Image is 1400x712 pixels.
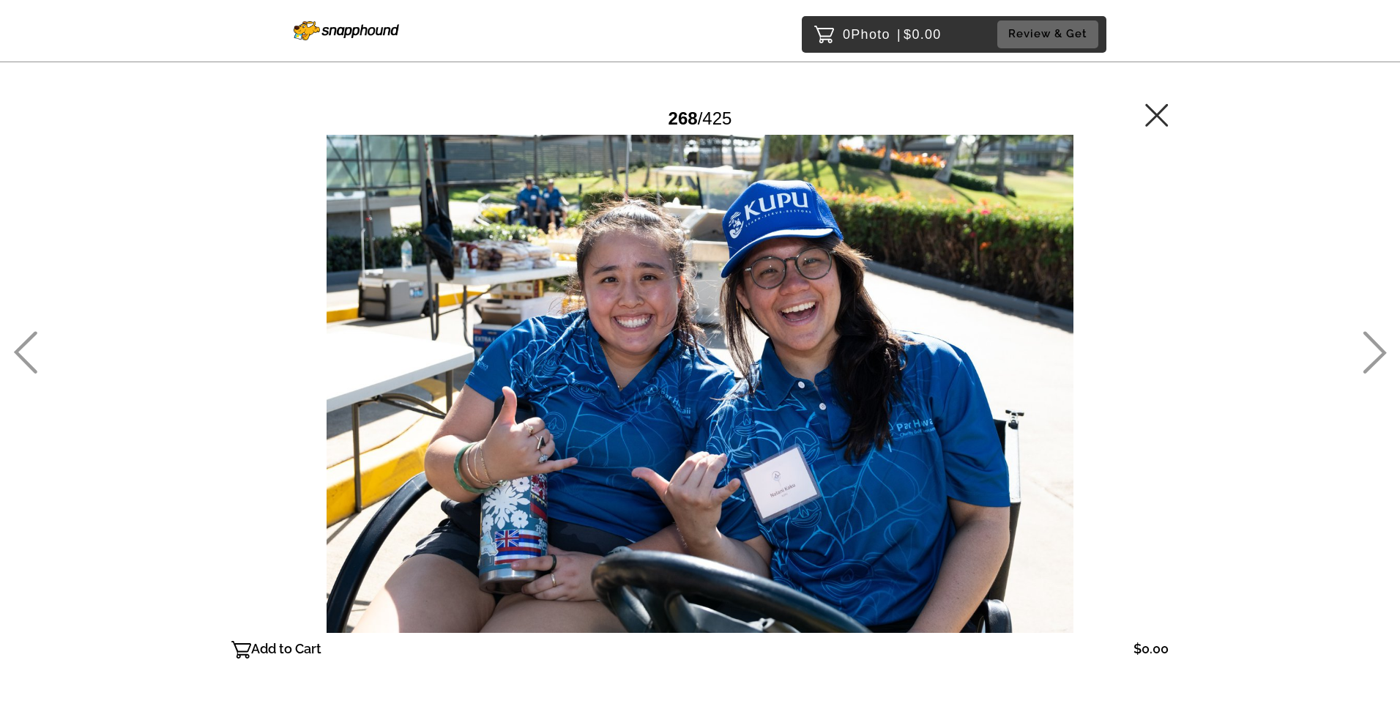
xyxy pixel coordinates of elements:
div: / [669,103,732,134]
a: Review & Get [997,21,1103,48]
img: Snapphound Logo [294,21,399,40]
span: Photo [851,23,890,46]
span: 425 [702,108,731,128]
p: 0 $0.00 [843,23,942,46]
span: | [897,27,901,42]
p: Add to Cart [251,637,321,661]
button: Review & Get [997,21,1098,48]
p: $0.00 [1133,637,1169,661]
span: 268 [669,108,698,128]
